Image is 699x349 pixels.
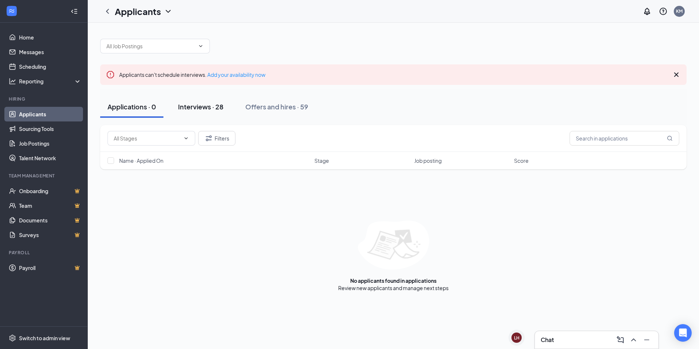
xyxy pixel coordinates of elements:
[19,45,82,59] a: Messages
[643,7,651,16] svg: Notifications
[19,334,70,342] div: Switch to admin view
[314,157,329,164] span: Stage
[514,335,519,341] div: LH
[9,334,16,342] svg: Settings
[19,213,82,228] a: DocumentsCrown
[676,8,683,14] div: KM
[358,221,429,270] img: empty-state
[616,335,625,344] svg: ComposeMessage
[19,151,82,165] a: Talent Network
[19,198,82,213] a: TeamCrown
[245,102,308,111] div: Offers and hires · 59
[19,107,82,121] a: Applicants
[672,70,681,79] svg: Cross
[9,96,80,102] div: Hiring
[667,135,673,141] svg: MagnifyingGlass
[119,157,163,164] span: Name · Applied On
[19,260,82,275] a: PayrollCrown
[198,131,235,146] button: Filter Filters
[106,42,195,50] input: All Job Postings
[107,102,156,111] div: Applications · 0
[628,334,639,346] button: ChevronUp
[9,78,16,85] svg: Analysis
[9,249,80,256] div: Payroll
[164,7,173,16] svg: ChevronDown
[103,7,112,16] svg: ChevronLeft
[115,5,161,18] h1: Applicants
[629,335,638,344] svg: ChevronUp
[19,184,82,198] a: OnboardingCrown
[183,135,189,141] svg: ChevronDown
[19,30,82,45] a: Home
[641,334,653,346] button: Minimize
[9,173,80,179] div: Team Management
[19,228,82,242] a: SurveysCrown
[659,7,668,16] svg: QuestionInfo
[350,277,437,284] div: No applicants found in applications
[119,71,265,78] span: Applicants can't schedule interviews.
[207,71,265,78] a: Add your availability now
[114,134,180,142] input: All Stages
[19,78,82,85] div: Reporting
[204,134,213,143] svg: Filter
[71,8,78,15] svg: Collapse
[178,102,223,111] div: Interviews · 28
[570,131,679,146] input: Search in applications
[414,157,442,164] span: Job posting
[338,284,449,292] div: Review new applicants and manage next steps
[514,157,529,164] span: Score
[19,136,82,151] a: Job Postings
[674,324,692,342] div: Open Intercom Messenger
[106,70,115,79] svg: Error
[19,121,82,136] a: Sourcing Tools
[642,335,651,344] svg: Minimize
[19,59,82,74] a: Scheduling
[541,336,554,344] h3: Chat
[615,334,626,346] button: ComposeMessage
[8,7,15,15] svg: WorkstreamLogo
[198,43,204,49] svg: ChevronDown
